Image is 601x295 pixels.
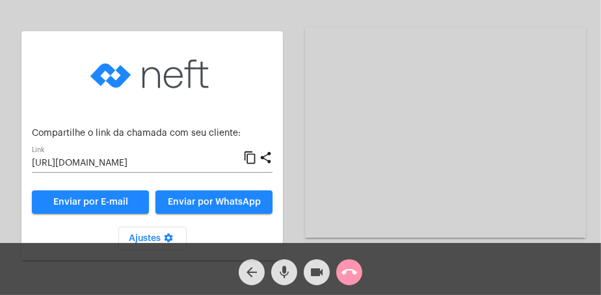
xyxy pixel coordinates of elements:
[129,234,176,243] span: Ajustes
[276,264,292,280] mat-icon: mic
[32,190,149,214] a: Enviar por E-mail
[118,227,187,250] button: Ajustes
[155,190,273,214] button: Enviar por WhatsApp
[161,233,176,248] mat-icon: settings
[53,198,128,207] span: Enviar por E-mail
[259,150,273,166] mat-icon: share
[87,42,217,107] img: logo-neft-novo-2.png
[244,264,260,280] mat-icon: arrow_back
[32,129,273,138] p: Compartilhe o link da chamada com seu cliente:
[243,150,257,166] mat-icon: content_copy
[341,264,357,280] mat-icon: call_end
[168,198,261,207] span: Enviar por WhatsApp
[309,264,325,280] mat-icon: videocam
